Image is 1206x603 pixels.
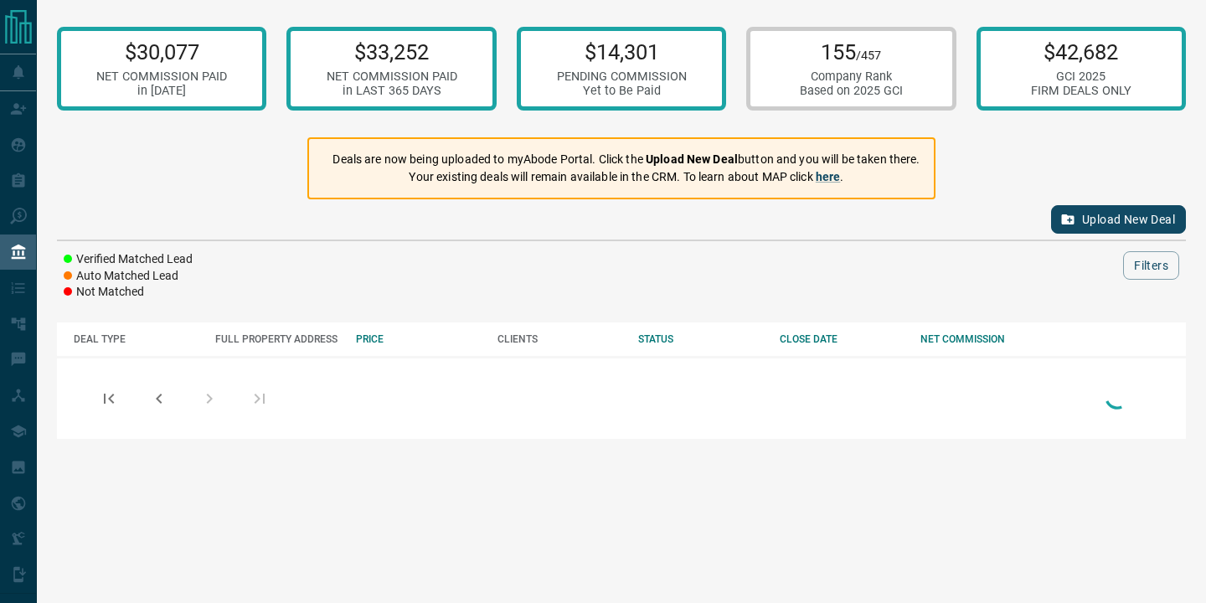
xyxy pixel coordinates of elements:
button: Filters [1123,251,1179,280]
div: Yet to Be Paid [557,84,687,98]
li: Auto Matched Lead [64,268,193,285]
div: in [DATE] [96,84,227,98]
div: Based on 2025 GCI [800,84,903,98]
p: Deals are now being uploaded to myAbode Portal. Click the button and you will be taken there. [332,151,920,168]
div: Company Rank [800,70,903,84]
div: CLIENTS [497,333,622,345]
p: 155 [800,39,903,64]
li: Verified Matched Lead [64,251,193,268]
div: PRICE [356,333,481,345]
div: NET COMMISSION [920,333,1045,345]
div: NET COMMISSION PAID [96,70,227,84]
button: Upload New Deal [1051,205,1186,234]
a: here [816,170,841,183]
div: GCI 2025 [1031,70,1131,84]
p: $42,682 [1031,39,1131,64]
div: CLOSE DATE [780,333,904,345]
strong: Upload New Deal [646,152,738,166]
div: FULL PROPERTY ADDRESS [215,333,340,345]
p: Your existing deals will remain available in the CRM. To learn about MAP click . [332,168,920,186]
div: Loading [1100,380,1134,416]
div: PENDING COMMISSION [557,70,687,84]
p: $30,077 [96,39,227,64]
li: Not Matched [64,284,193,301]
p: $33,252 [327,39,457,64]
p: $14,301 [557,39,687,64]
div: in LAST 365 DAYS [327,84,457,98]
div: STATUS [638,333,763,345]
div: NET COMMISSION PAID [327,70,457,84]
div: FIRM DEALS ONLY [1031,84,1131,98]
span: /457 [856,49,881,63]
div: DEAL TYPE [74,333,198,345]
